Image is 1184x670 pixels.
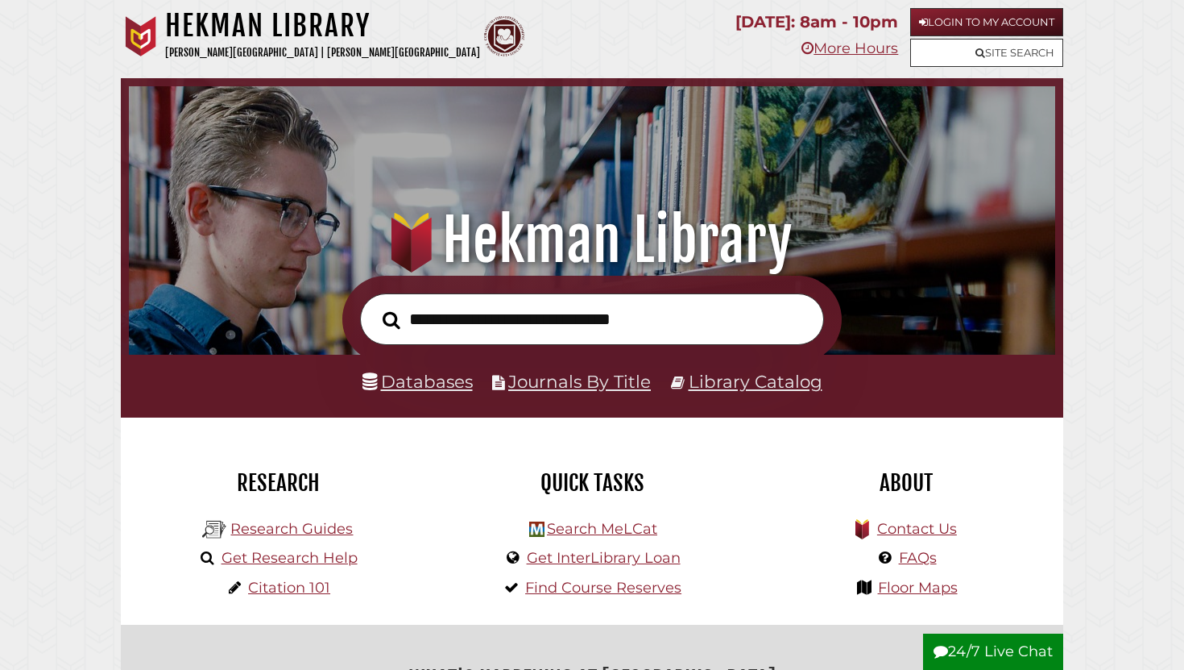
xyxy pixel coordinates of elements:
[221,549,358,567] a: Get Research Help
[801,40,898,57] a: More Hours
[899,549,937,567] a: FAQs
[910,8,1063,36] a: Login to My Account
[447,469,737,497] h2: Quick Tasks
[508,371,651,392] a: Journals By Title
[230,520,353,538] a: Research Guides
[529,522,544,537] img: Hekman Library Logo
[121,16,161,56] img: Calvin University
[248,579,330,597] a: Citation 101
[735,8,898,36] p: [DATE]: 8am - 10pm
[761,469,1051,497] h2: About
[202,518,226,542] img: Hekman Library Logo
[525,579,681,597] a: Find Course Reserves
[375,306,408,334] button: Search
[527,549,681,567] a: Get InterLibrary Loan
[484,16,524,56] img: Calvin Theological Seminary
[362,371,473,392] a: Databases
[878,579,958,597] a: Floor Maps
[877,520,957,538] a: Contact Us
[910,39,1063,67] a: Site Search
[133,469,423,497] h2: Research
[147,205,1037,276] h1: Hekman Library
[165,44,480,62] p: [PERSON_NAME][GEOGRAPHIC_DATA] | [PERSON_NAME][GEOGRAPHIC_DATA]
[383,310,400,330] i: Search
[165,8,480,44] h1: Hekman Library
[689,371,822,392] a: Library Catalog
[547,520,657,538] a: Search MeLCat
